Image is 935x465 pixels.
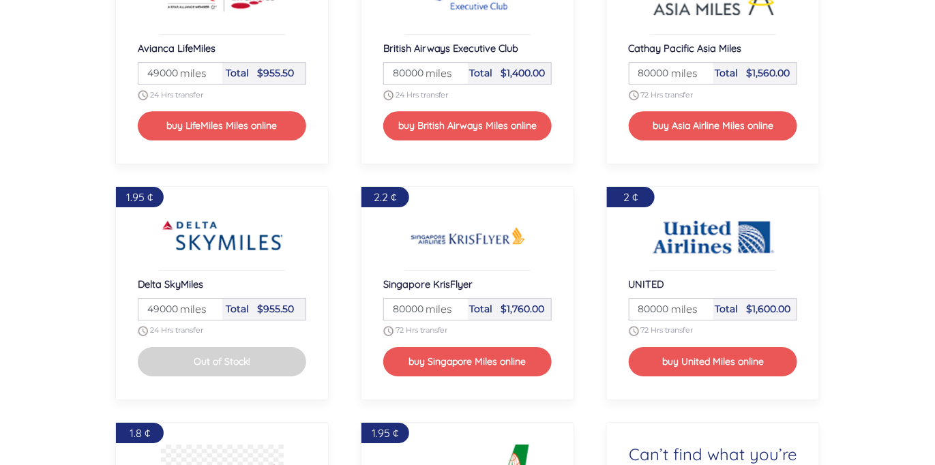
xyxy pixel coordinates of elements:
[150,325,203,335] span: 24 Hrs transfer
[715,67,739,79] span: Total
[623,190,638,204] span: 2 ¢
[138,42,216,55] span: Avianca LifeMiles
[406,209,529,263] img: Buy Singapore KrisFlyer Airline miles online
[138,111,307,140] button: buy LifeMiles Miles online
[138,90,148,100] img: schedule.png
[747,303,791,315] span: $1,600.00
[138,347,307,376] button: Out of Stock!
[173,301,207,317] span: miles
[470,303,493,315] span: Total
[652,209,775,263] img: Buy UNITED Airline miles online
[629,326,639,336] img: schedule.png
[372,426,398,440] span: 1.95 ¢
[641,89,694,99] span: 72 Hrs transfer
[396,325,448,335] span: 72 Hrs transfer
[383,90,394,100] img: schedule.png
[257,303,294,315] span: $955.50
[161,209,284,263] img: Buy Delta SkyMiles Airline miles online
[138,277,203,290] span: Delta SkyMiles
[257,67,294,79] span: $955.50
[419,65,452,81] span: miles
[419,301,452,317] span: miles
[126,190,153,204] span: 1.95 ¢
[629,277,664,290] span: UNITED
[629,347,798,376] button: buy United Miles online
[715,303,739,315] span: Total
[383,111,552,140] button: buy British Airways Miles online
[374,190,396,204] span: 2.2 ¢
[383,277,473,290] span: Singapore KrisFlyer
[664,65,698,81] span: miles
[747,67,790,79] span: $1,560.00
[173,65,207,81] span: miles
[641,325,694,335] span: 72 Hrs transfer
[138,326,148,336] img: schedule.png
[130,426,150,440] span: 1.8 ¢
[470,67,493,79] span: Total
[664,301,698,317] span: miles
[629,42,742,55] span: Cathay Pacific Asia Miles
[226,303,249,315] span: Total
[383,326,394,336] img: schedule.png
[501,303,545,315] span: $1,760.00
[383,42,519,55] span: British Airways Executive Club
[150,89,203,99] span: 24 Hrs transfer
[501,67,546,79] span: $1,400.00
[396,89,449,99] span: 24 Hrs transfer
[226,67,249,79] span: Total
[629,90,639,100] img: schedule.png
[383,347,552,376] button: buy Singapore Miles online
[629,111,798,140] button: buy Asia Airline Miles online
